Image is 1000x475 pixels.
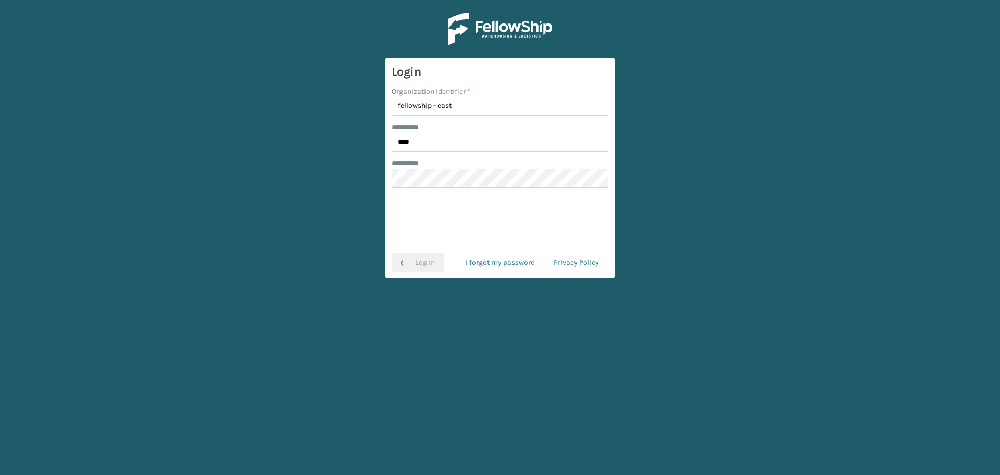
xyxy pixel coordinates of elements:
img: Logo [448,13,552,45]
h3: Login [392,64,608,80]
label: Organization Identifier [392,86,470,97]
a: Privacy Policy [544,253,608,272]
iframe: reCAPTCHA [421,200,579,241]
a: I forgot my password [456,253,544,272]
button: Log In [392,253,444,272]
